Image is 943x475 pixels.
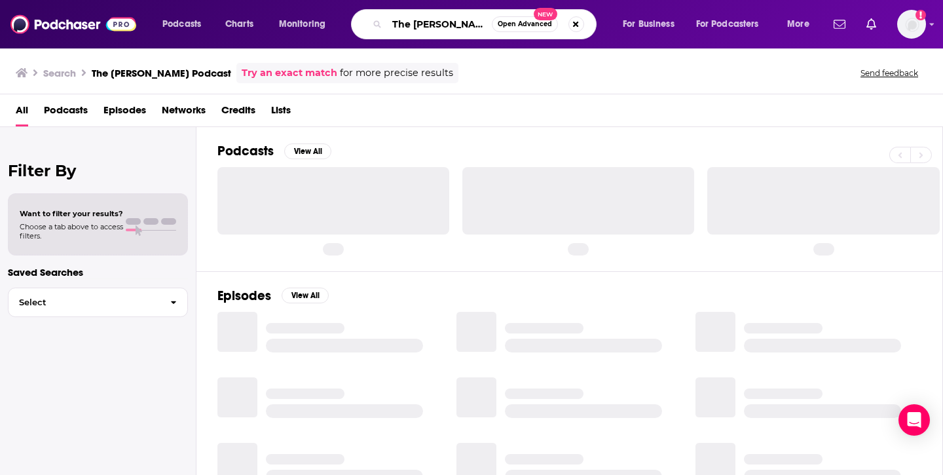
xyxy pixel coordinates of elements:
button: open menu [153,14,218,35]
a: Credits [221,100,255,126]
button: open menu [270,14,342,35]
span: Charts [225,15,253,33]
a: Show notifications dropdown [861,13,881,35]
a: All [16,100,28,126]
span: Monitoring [279,15,325,33]
button: open menu [614,14,691,35]
button: Select [8,288,188,317]
input: Search podcasts, credits, & more... [387,14,492,35]
button: Show profile menu [897,10,926,39]
span: Logged in as sashagoldin [897,10,926,39]
button: open menu [688,14,778,35]
a: Lists [271,100,291,126]
a: Charts [217,14,261,35]
span: Select [9,298,160,307]
h2: Episodes [217,288,271,304]
button: Open AdvancedNew [492,16,558,32]
button: Send feedback [857,67,922,79]
a: EpisodesView All [217,288,329,304]
div: Open Intercom Messenger [898,404,930,436]
button: View All [282,288,329,303]
a: Show notifications dropdown [828,13,851,35]
button: View All [284,143,331,159]
img: User Profile [897,10,926,39]
span: For Podcasters [696,15,759,33]
a: Episodes [103,100,146,126]
span: Choose a tab above to access filters. [20,222,123,240]
a: Networks [162,100,206,126]
p: Saved Searches [8,266,188,278]
a: Try an exact match [242,66,337,81]
svg: Add a profile image [915,10,926,20]
span: More [787,15,809,33]
span: for more precise results [340,66,453,81]
img: Podchaser - Follow, Share and Rate Podcasts [10,12,136,37]
span: Open Advanced [498,21,552,28]
h3: Search [43,67,76,79]
span: Podcasts [162,15,201,33]
span: Want to filter your results? [20,209,123,218]
h3: The [PERSON_NAME] Podcast [92,67,231,79]
h2: Filter By [8,161,188,180]
span: For Business [623,15,675,33]
a: Podcasts [44,100,88,126]
button: open menu [778,14,826,35]
div: Search podcasts, credits, & more... [363,9,609,39]
h2: Podcasts [217,143,274,159]
a: PodcastsView All [217,143,331,159]
span: New [534,8,557,20]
